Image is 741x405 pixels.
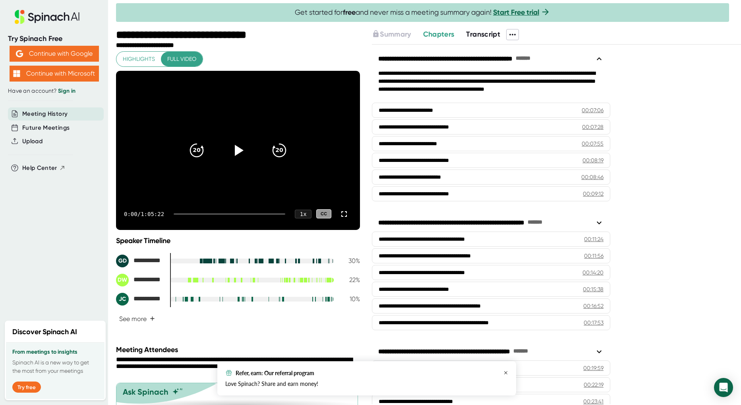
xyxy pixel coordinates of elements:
[340,257,360,265] div: 30 %
[372,29,411,40] button: Summary
[582,106,604,114] div: 00:07:06
[8,88,100,95] div: Have an account?
[340,276,360,284] div: 22 %
[12,382,41,393] button: Try free
[10,66,99,82] button: Continue with Microsoft
[161,52,203,66] button: Full video
[116,52,161,66] button: Highlights
[58,88,75,94] a: Sign in
[584,319,604,327] div: 00:17:53
[116,293,129,306] div: JC
[22,123,70,132] button: Future Meetings
[582,123,604,131] div: 00:07:28
[372,29,423,40] div: Upgrade to access
[12,327,77,337] h2: Discover Spinach AI
[116,274,129,286] div: DW
[584,252,604,260] div: 00:11:56
[583,364,604,372] div: 00:19:59
[340,295,360,303] div: 10 %
[8,34,100,43] div: Try Spinach Free
[22,164,57,173] span: Help Center
[295,8,550,17] span: Get started for and never miss a meeting summary again!
[22,164,66,173] button: Help Center
[582,269,604,276] div: 00:14:20
[714,378,733,397] div: Open Intercom Messenger
[22,109,68,119] button: Meeting History
[116,236,360,245] div: Speaker Timeline
[124,211,164,217] div: 0:00 / 1:05:22
[423,29,455,40] button: Chapters
[12,349,98,355] h3: From meetings to insights
[167,54,196,64] span: Full video
[116,255,129,267] div: GD
[343,8,356,17] b: free
[493,8,539,17] a: Start Free trial
[423,30,455,39] span: Chapters
[150,315,155,322] span: +
[12,358,98,375] p: Spinach AI is a new way to get the most from your meetings
[582,140,604,148] div: 00:07:55
[584,235,604,243] div: 00:11:24
[16,50,23,57] img: Aehbyd4JwY73AAAAAElFTkSuQmCC
[116,345,362,354] div: Meeting Attendees
[583,302,604,310] div: 00:16:52
[466,29,500,40] button: Transcript
[316,209,331,218] div: CC
[584,381,604,389] div: 00:22:19
[116,312,158,326] button: See more+
[581,173,604,181] div: 00:08:46
[116,293,164,306] div: Justin Carr
[22,137,43,146] button: Upload
[582,156,604,164] div: 00:08:19
[466,30,500,39] span: Transcript
[123,54,155,64] span: Highlights
[116,255,164,267] div: Greg Doolin
[583,285,604,293] div: 00:15:38
[583,190,604,198] div: 00:09:12
[116,274,164,286] div: Dan Wiersma
[123,387,168,397] div: Ask Spinach
[295,210,311,218] div: 1 x
[10,46,99,62] button: Continue with Google
[380,30,411,39] span: Summary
